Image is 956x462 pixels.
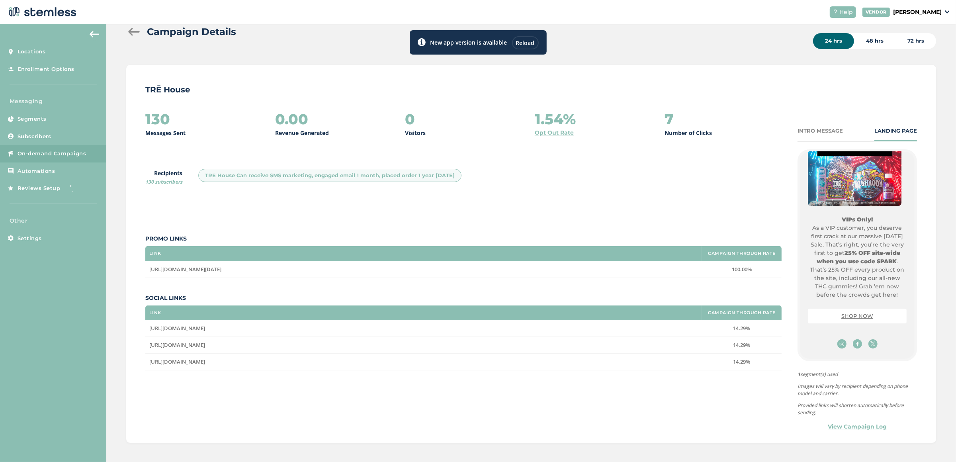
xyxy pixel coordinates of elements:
[733,325,751,332] span: 14.29%
[839,8,853,16] span: Help
[275,111,308,127] h2: 0.00
[808,224,907,299] p: As a VIP customer, you deserve first crack at our massive [DATE] Sale. That’s right, you’re the v...
[837,339,847,348] img: icon-ig-hover-9699abcf.svg
[147,25,236,39] h2: Campaign Details
[18,133,51,141] span: Subscribers
[798,371,800,378] strong: 1
[149,251,161,256] label: Link
[430,38,507,47] label: New app version is available
[90,31,99,37] img: icon-arrow-back-accent-c549486e.svg
[706,266,778,273] label: 100.00%
[198,169,461,182] div: TRE House Can receive SMS marketing, engaged email 1 month, placed order 1 year [DATE]
[862,8,890,17] div: VENDOR
[817,249,900,265] strong: 25% OFF site-wide when you use code SPARK
[145,84,917,95] p: TRĒ House
[535,111,576,127] h2: 1.54%
[275,129,329,137] p: Revenue Generated
[945,10,950,14] img: icon_down-arrow-small-66adaf34.svg
[145,129,186,137] p: Messages Sent
[149,358,698,365] label: https://www.instagram.com/trehouse_com/
[853,339,862,348] img: icon-fb-hover-94121ca2.svg
[798,127,843,135] div: INTRO MESSAGE
[18,235,42,243] span: Settings
[149,266,698,273] label: https://trehouse.com/?utm_source=Stemless&utm_medium=sms&utm_campaign=2025-07-03
[706,342,778,348] label: 14.29%
[733,358,751,365] span: 14.29%
[405,129,426,137] p: Visitors
[874,127,917,135] div: LANDING PAGE
[706,325,778,332] label: 14.29%
[149,266,221,273] span: [URL][DOMAIN_NAME][DATE]
[868,339,878,348] img: icon-twitter-hover-40c44d0e.webp
[706,358,778,365] label: 14.29%
[18,167,55,175] span: Automations
[145,235,782,243] label: Promo Links
[665,111,674,127] h2: 7
[841,313,873,319] a: SHOP NOW
[18,65,74,73] span: Enrollment Options
[149,342,698,348] label: https://www.facebook.com/TheRealTREHouse
[6,4,76,20] img: logo-dark-0685b13c.svg
[512,36,539,49] div: Reload
[893,8,942,16] p: [PERSON_NAME]
[732,266,752,273] span: 100.00%
[813,33,854,49] div: 24 hrs
[149,358,205,365] span: [URL][DOMAIN_NAME]
[665,129,712,137] p: Number of Clicks
[18,184,61,192] span: Reviews Setup
[145,169,182,186] label: Recipients
[149,325,698,332] label: https://x.com/TheRealTREHouse
[18,115,47,123] span: Segments
[66,180,82,196] img: glitter-stars-b7820f95.gif
[808,106,901,206] img: HP8BFmAsKtDreexcZchOP9hJEjE7rL6gHUOZ1ZXW.jpg
[895,33,936,49] div: 72 hrs
[145,178,182,185] span: 130 subscribers
[916,424,956,462] iframe: Chat Widget
[733,341,751,348] span: 14.29%
[798,371,917,378] span: segment(s) used
[708,310,776,315] label: Campaign Through Rate
[535,129,574,137] a: Opt Out Rate
[842,216,873,223] strong: VIPs Only!
[149,341,205,348] span: [URL][DOMAIN_NAME]
[149,310,161,315] label: Link
[18,48,46,56] span: Locations
[418,38,426,46] img: icon-toast-info-b13014a2.svg
[828,423,887,431] a: View Campaign Log
[18,150,86,158] span: On-demand Campaigns
[854,33,895,49] div: 48 hrs
[708,251,776,256] label: Campaign Through Rate
[149,325,205,332] span: [URL][DOMAIN_NAME]
[798,402,917,416] p: Provided links will shorten automatically before sending.
[145,294,782,302] label: Social Links
[405,111,415,127] h2: 0
[833,10,838,14] img: icon-help-white-03924b79.svg
[145,111,170,127] h2: 130
[798,383,917,397] p: Images will vary by recipient depending on phone model and carrier.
